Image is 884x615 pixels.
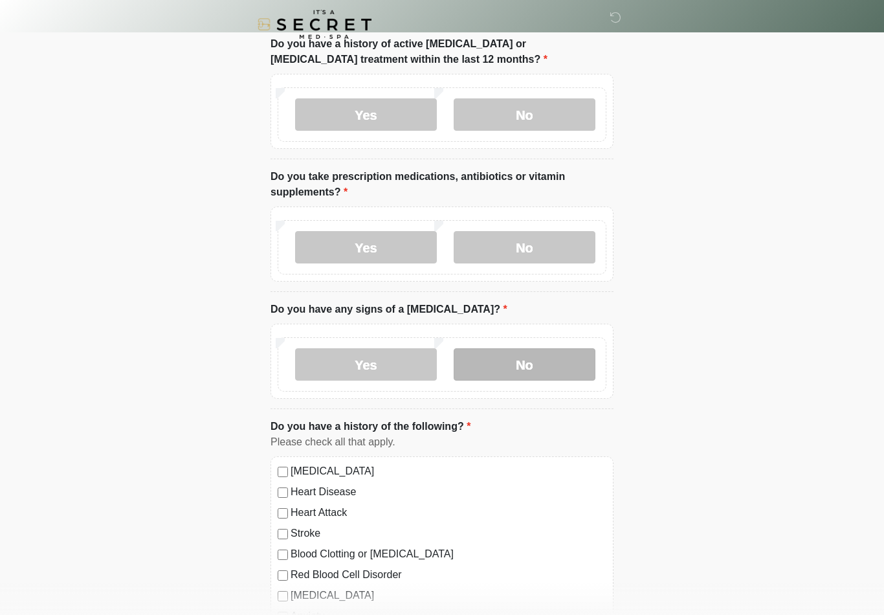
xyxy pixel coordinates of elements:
[278,487,288,498] input: Heart Disease
[278,570,288,581] input: Red Blood Cell Disorder
[271,434,613,450] div: Please check all that apply.
[295,348,437,381] label: Yes
[278,467,288,477] input: [MEDICAL_DATA]
[291,546,606,562] label: Blood Clotting or [MEDICAL_DATA]
[295,231,437,263] label: Yes
[454,231,595,263] label: No
[454,348,595,381] label: No
[291,505,606,520] label: Heart Attack
[278,550,288,560] input: Blood Clotting or [MEDICAL_DATA]
[291,484,606,500] label: Heart Disease
[291,567,606,583] label: Red Blood Cell Disorder
[295,98,437,131] label: Yes
[291,464,606,479] label: [MEDICAL_DATA]
[278,529,288,539] input: Stroke
[271,302,507,317] label: Do you have any signs of a [MEDICAL_DATA]?
[291,588,606,603] label: [MEDICAL_DATA]
[278,591,288,601] input: [MEDICAL_DATA]
[271,36,613,67] label: Do you have a history of active [MEDICAL_DATA] or [MEDICAL_DATA] treatment within the last 12 mon...
[454,98,595,131] label: No
[271,169,613,200] label: Do you take prescription medications, antibiotics or vitamin supplements?
[271,419,470,434] label: Do you have a history of the following?
[258,10,371,39] img: It's A Secret Med Spa Logo
[291,526,606,541] label: Stroke
[278,508,288,519] input: Heart Attack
